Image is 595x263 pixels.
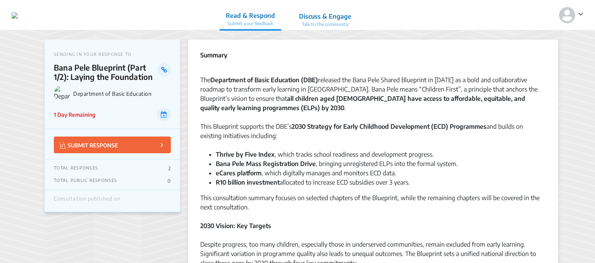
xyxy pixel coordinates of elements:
[60,142,66,149] img: Vector.jpg
[216,160,316,168] strong: Bana Pele Mass Registration Drive
[54,137,171,153] button: SUBMIT RESPONSE
[200,95,525,112] strong: all children aged [DEMOGRAPHIC_DATA] have access to affordable, equitable, and quality early lear...
[200,75,546,122] div: The released the Bana Pele Shared Blueprint in [DATE] as a bold and collaborative roadmap to tran...
[73,90,171,97] p: Department of Basic Education
[12,12,18,19] img: dd3pie1mb9brh0krhk3z0xmyy6e5
[54,63,157,81] p: Bana Pele Blueprint (Part 1/2): Laying the Foundation
[216,159,546,168] li: , bringing unregistered ELPs into the formal system.
[54,196,120,206] div: Consultation published on
[54,85,70,102] img: Department of Basic Education logo
[200,193,546,221] div: This consultation summary focuses on selected chapters of the Blueprint, while the remaining chap...
[216,151,275,158] strong: Thrive by Five Index
[216,169,261,177] strong: eCares platform
[216,178,546,187] li: allocated to increase ECD subsidies over 3 years.
[167,178,171,184] p: 0
[216,168,546,178] li: , which digitally manages and monitors ECD data.
[54,111,95,119] p: 1 Day Remaining
[60,140,118,149] p: SUBMIT RESPONSE
[299,12,351,21] p: Discuss & Engage
[247,178,280,186] strong: investment
[168,165,171,171] p: 2
[54,165,98,171] p: TOTAL RESPONSES
[200,122,546,150] div: This Blueprint supports the DBE’s and builds on existing initiatives including:
[54,52,171,57] p: SENDING IN YOUR RESPONSE TO
[559,7,575,23] img: person-default.svg
[210,76,318,84] strong: Department of Basic Education (DBE)
[299,21,351,28] p: Talk to the community
[292,123,487,130] strong: 2030 Strategy for Early Childhood Development (ECD) Programmes
[226,11,275,20] p: Read & Respond
[54,178,117,184] p: TOTAL PUBLIC RESPONSES
[200,50,227,60] p: Summary
[200,222,271,230] strong: 2030 Vision: Key Targets
[226,20,275,27] p: Submit your feedback
[216,150,546,159] li: , which tracks school readiness and development progress.
[216,178,245,186] strong: R10 billion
